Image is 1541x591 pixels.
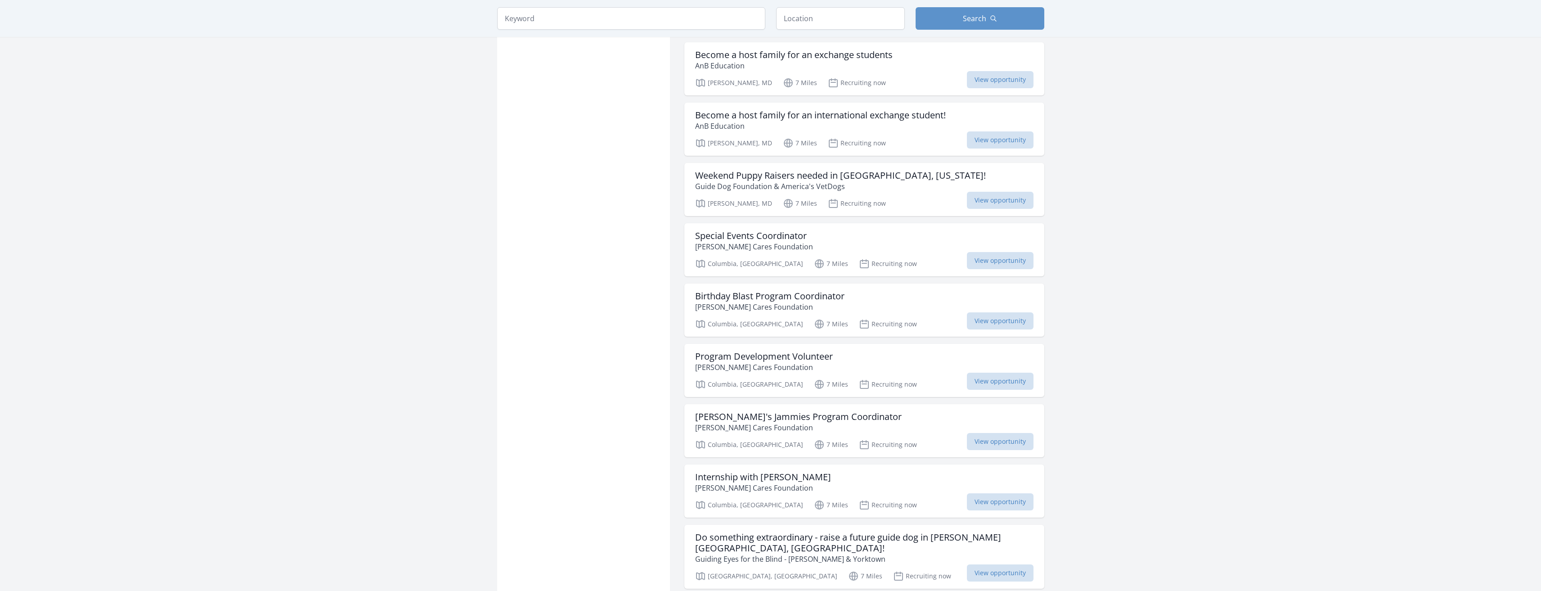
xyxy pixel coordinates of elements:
[684,404,1044,457] a: [PERSON_NAME]'s Jammies Program Coordinator [PERSON_NAME] Cares Foundation Columbia, [GEOGRAPHIC_...
[776,7,905,30] input: Location
[695,500,803,510] p: Columbia, [GEOGRAPHIC_DATA]
[828,198,886,209] p: Recruiting now
[695,379,803,390] p: Columbia, [GEOGRAPHIC_DATA]
[967,192,1033,209] span: View opportunity
[695,241,813,252] p: [PERSON_NAME] Cares Foundation
[695,351,833,362] h3: Program Development Volunteer
[695,230,813,241] h3: Special Events Coordinator
[967,312,1033,329] span: View opportunity
[967,252,1033,269] span: View opportunity
[684,223,1044,276] a: Special Events Coordinator [PERSON_NAME] Cares Foundation Columbia, [GEOGRAPHIC_DATA] 7 Miles Rec...
[967,564,1033,582] span: View opportunity
[695,138,772,149] p: [PERSON_NAME], MD
[814,500,848,510] p: 7 Miles
[814,258,848,269] p: 7 Miles
[967,71,1033,88] span: View opportunity
[695,181,986,192] p: Guide Dog Foundation & America's VetDogs
[695,110,946,121] h3: Become a host family for an international exchange student!
[967,373,1033,390] span: View opportunity
[695,50,893,60] h3: Become a host family for an exchange students
[684,465,1044,518] a: Internship with [PERSON_NAME] [PERSON_NAME] Cares Foundation Columbia, [GEOGRAPHIC_DATA] 7 Miles ...
[695,362,833,373] p: [PERSON_NAME] Cares Foundation
[695,198,772,209] p: [PERSON_NAME], MD
[783,77,817,88] p: 7 Miles
[695,483,831,493] p: [PERSON_NAME] Cares Foundation
[967,131,1033,149] span: View opportunity
[963,13,986,24] span: Search
[695,439,803,450] p: Columbia, [GEOGRAPHIC_DATA]
[695,472,831,483] h3: Internship with [PERSON_NAME]
[684,163,1044,216] a: Weekend Puppy Raisers needed in [GEOGRAPHIC_DATA], [US_STATE]! Guide Dog Foundation & America's V...
[695,258,803,269] p: Columbia, [GEOGRAPHIC_DATA]
[859,379,917,390] p: Recruiting now
[695,532,1033,554] h3: Do something extraordinary - raise a future guide dog in [PERSON_NAME][GEOGRAPHIC_DATA], [GEOGRAP...
[695,60,893,71] p: AnB Education
[684,284,1044,337] a: Birthday Blast Program Coordinator [PERSON_NAME] Cares Foundation Columbia, [GEOGRAPHIC_DATA] 7 M...
[828,77,886,88] p: Recruiting now
[848,571,882,582] p: 7 Miles
[967,493,1033,510] span: View opportunity
[695,554,1033,564] p: Guiding Eyes for the Blind - [PERSON_NAME] & Yorktown
[695,121,946,131] p: AnB Education
[695,571,837,582] p: [GEOGRAPHIC_DATA], [GEOGRAPHIC_DATA]
[695,319,803,329] p: Columbia, [GEOGRAPHIC_DATA]
[684,344,1044,397] a: Program Development Volunteer [PERSON_NAME] Cares Foundation Columbia, [GEOGRAPHIC_DATA] 7 Miles ...
[859,500,917,510] p: Recruiting now
[695,422,902,433] p: [PERSON_NAME] Cares Foundation
[695,291,845,302] h3: Birthday Blast Program Coordinator
[893,571,951,582] p: Recruiting now
[814,319,848,329] p: 7 Miles
[497,7,765,30] input: Keyword
[967,433,1033,450] span: View opportunity
[859,258,917,269] p: Recruiting now
[695,77,772,88] p: [PERSON_NAME], MD
[859,319,917,329] p: Recruiting now
[859,439,917,450] p: Recruiting now
[814,439,848,450] p: 7 Miles
[684,525,1044,589] a: Do something extraordinary - raise a future guide dog in [PERSON_NAME][GEOGRAPHIC_DATA], [GEOGRAP...
[783,138,817,149] p: 7 Miles
[828,138,886,149] p: Recruiting now
[684,103,1044,156] a: Become a host family for an international exchange student! AnB Education [PERSON_NAME], MD 7 Mil...
[916,7,1044,30] button: Search
[695,302,845,312] p: [PERSON_NAME] Cares Foundation
[783,198,817,209] p: 7 Miles
[695,170,986,181] h3: Weekend Puppy Raisers needed in [GEOGRAPHIC_DATA], [US_STATE]!
[684,42,1044,95] a: Become a host family for an exchange students AnB Education [PERSON_NAME], MD 7 Miles Recruiting ...
[814,379,848,390] p: 7 Miles
[695,411,902,422] h3: [PERSON_NAME]'s Jammies Program Coordinator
